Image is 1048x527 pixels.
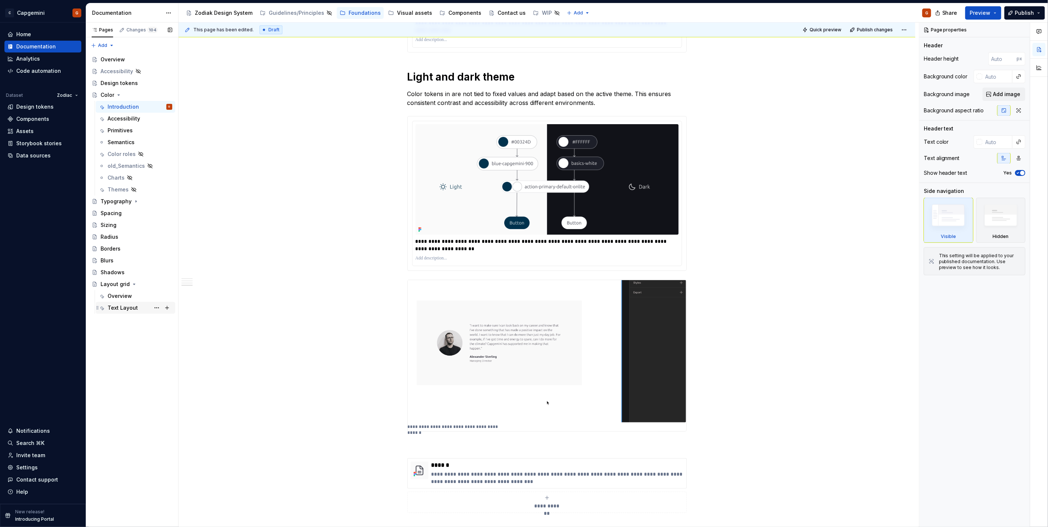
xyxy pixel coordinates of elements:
[101,68,133,75] div: Accessibility
[89,207,175,219] a: Spacing
[15,509,44,515] p: New release!
[924,138,949,146] div: Text color
[96,113,175,125] a: Accessibility
[924,187,964,195] div: Side navigation
[4,150,81,161] a: Data sources
[4,101,81,113] a: Design tokens
[932,6,962,20] button: Share
[448,9,481,17] div: Components
[542,9,552,17] div: WIP
[924,169,967,177] div: Show header text
[89,195,175,207] a: Typography
[89,77,175,89] a: Design tokens
[988,52,1017,65] input: Auto
[800,25,845,35] button: Quick preview
[101,245,121,252] div: Borders
[16,115,49,123] div: Components
[942,9,957,17] span: Share
[530,7,563,19] a: WIP
[108,162,145,170] div: old_Semantics
[169,103,170,110] div: G
[96,290,175,302] a: Overview
[101,91,114,99] div: Color
[183,6,563,20] div: Page tree
[574,10,583,16] span: Add
[101,210,122,217] div: Spacing
[96,184,175,195] a: Themes
[101,269,125,276] div: Shadows
[147,27,157,33] span: 104
[810,27,841,33] span: Quick preview
[6,92,23,98] div: Dataset
[96,302,175,314] a: Text Layout
[4,437,81,449] button: Search ⌘K
[16,31,31,38] div: Home
[89,231,175,243] a: Radius
[16,452,45,459] div: Invite team
[101,56,125,63] div: Overview
[924,55,959,62] div: Header height
[4,486,81,498] button: Help
[924,42,943,49] div: Header
[16,464,38,471] div: Settings
[1,5,84,21] button: CCapgeminiG
[397,9,432,17] div: Visual assets
[16,488,28,496] div: Help
[108,150,136,158] div: Color roles
[993,234,1009,239] div: Hidden
[924,198,973,243] div: Visible
[4,449,81,461] a: Invite team
[925,10,928,16] div: G
[96,125,175,136] a: Primitives
[407,70,687,84] h1: Light and dark theme
[498,9,526,17] div: Contact us
[96,148,175,160] a: Color roles
[924,154,960,162] div: Text alignment
[970,9,991,17] span: Preview
[4,137,81,149] a: Storybook stories
[4,41,81,52] a: Documentation
[349,9,381,17] div: Foundations
[126,27,157,33] div: Changes
[965,6,1001,20] button: Preview
[96,136,175,148] a: Semantics
[407,89,687,107] p: Color tokens in are not tied to fixed values and adapt based on the active theme. This ensures co...
[108,292,132,300] div: Overview
[4,425,81,437] button: Notifications
[195,9,252,17] div: Zodiak Design System
[4,28,81,40] a: Home
[101,233,118,241] div: Radius
[16,427,50,435] div: Notifications
[976,198,1026,243] div: Hidden
[16,43,56,50] div: Documentation
[564,8,592,18] button: Add
[54,90,81,101] button: Zodiac
[941,234,956,239] div: Visible
[89,65,175,77] a: Accessibility
[89,266,175,278] a: Shadows
[101,221,116,229] div: Sizing
[848,25,896,35] button: Publish changes
[101,198,132,205] div: Typography
[1015,9,1034,17] span: Publish
[4,462,81,473] a: Settings
[1004,6,1045,20] button: Publish
[16,127,34,135] div: Assets
[983,135,1013,149] input: Auto
[75,10,78,16] div: G
[16,152,51,159] div: Data sources
[101,280,130,288] div: Layout grid
[857,27,893,33] span: Publish changes
[89,40,116,51] button: Add
[89,89,175,101] a: Color
[1017,56,1022,62] p: px
[96,172,175,184] a: Charts
[1004,170,1012,176] label: Yes
[924,125,954,132] div: Header text
[101,257,113,264] div: Blurs
[437,7,484,19] a: Components
[92,9,162,17] div: Documentation
[92,27,113,33] div: Pages
[193,27,254,33] span: This page has been edited.
[108,127,133,134] div: Primitives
